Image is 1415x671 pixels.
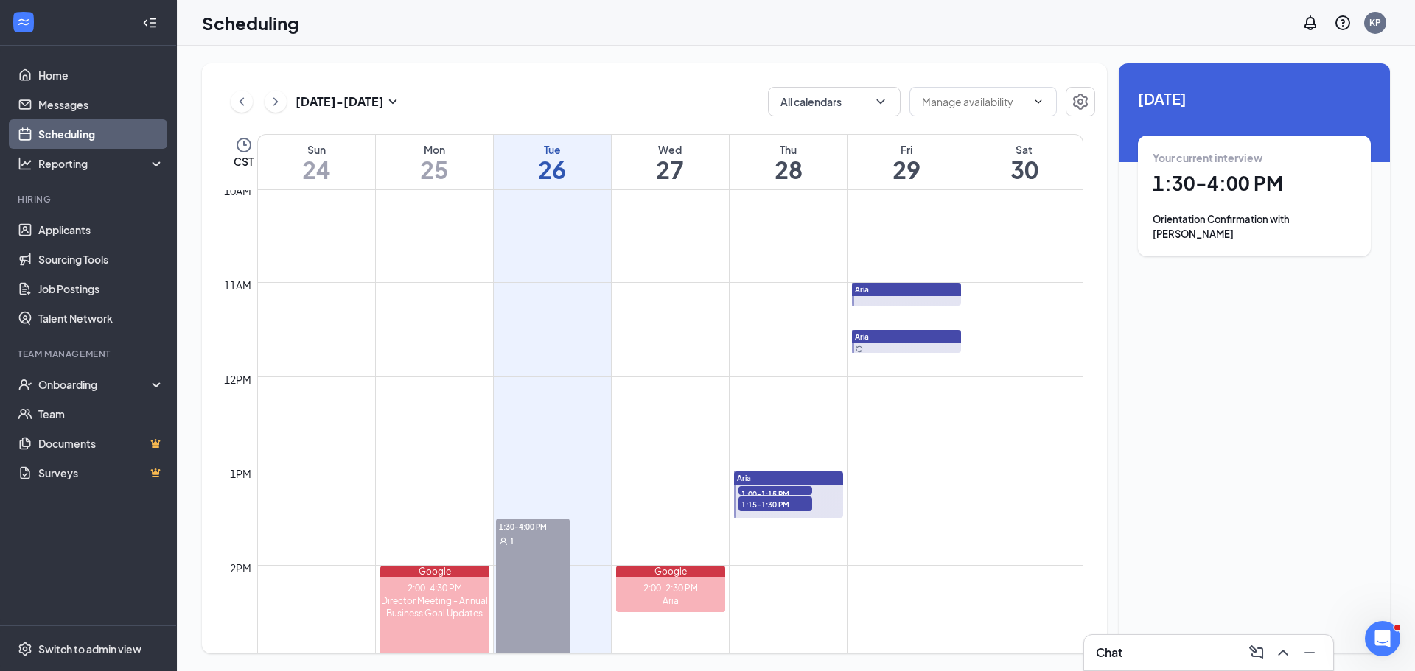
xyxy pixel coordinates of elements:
[965,142,1083,157] div: Sat
[1301,644,1318,661] svg: Minimize
[730,135,847,189] a: August 28, 2025
[1334,14,1352,32] svg: QuestionInfo
[268,93,283,110] svg: ChevronRight
[1302,14,1319,32] svg: Notifications
[1153,171,1356,196] h1: 1:30 - 4:00 PM
[227,560,254,576] div: 2pm
[855,285,869,294] span: Aria
[380,594,489,619] div: Director Meeting - Annual Business Goal Updates
[848,135,965,189] a: August 29, 2025
[1369,16,1381,29] div: KP
[38,119,164,149] a: Scheduling
[38,90,164,119] a: Messages
[848,157,965,182] h1: 29
[38,215,164,245] a: Applicants
[38,60,164,90] a: Home
[18,348,161,360] div: Team Management
[38,377,152,392] div: Onboarding
[922,94,1027,110] input: Manage availability
[258,142,375,157] div: Sun
[235,136,253,154] svg: Clock
[616,582,725,594] div: 2:00-2:30 PM
[258,135,375,189] a: August 24, 2025
[499,537,508,546] svg: User
[730,157,847,182] h1: 28
[738,496,812,511] span: 1:15-1:30 PM
[380,582,489,594] div: 2:00-4:30 PM
[768,87,901,116] button: All calendarsChevronDown
[612,142,729,157] div: Wed
[612,135,729,189] a: August 27, 2025
[142,15,157,30] svg: Collapse
[38,156,165,171] div: Reporting
[38,245,164,274] a: Sourcing Tools
[1153,212,1356,242] div: Orientation Confirmation with [PERSON_NAME]
[612,157,729,182] h1: 27
[231,91,253,113] button: ChevronLeft
[510,536,514,547] span: 1
[227,466,254,482] div: 1pm
[38,642,141,656] div: Switch to admin view
[376,135,493,189] a: August 25, 2025
[202,10,299,35] h1: Scheduling
[1274,644,1292,661] svg: ChevronUp
[873,94,888,109] svg: ChevronDown
[38,458,164,488] a: SurveysCrown
[1298,641,1321,664] button: Minimize
[18,156,32,171] svg: Analysis
[38,274,164,303] a: Job Postings
[265,91,287,113] button: ChevronRight
[18,193,161,205] div: Hiring
[376,142,493,157] div: Mon
[234,93,249,110] svg: ChevronLeft
[494,135,611,189] a: August 26, 2025
[1066,87,1095,116] button: Settings
[221,183,254,199] div: 10am
[496,519,570,533] span: 1:30-4:00 PM
[38,303,164,333] a: Talent Network
[376,157,493,182] h1: 25
[616,566,725,577] div: Google
[38,399,164,429] a: Team
[18,642,32,656] svg: Settings
[1365,621,1400,656] iframe: Intercom live chat
[738,486,812,501] span: 1:00-1:15 PM
[737,474,751,482] span: Aria
[616,594,725,607] div: Aria
[1033,96,1044,108] svg: ChevronDown
[856,345,863,353] svg: Sync
[221,277,254,293] div: 11am
[221,371,254,387] div: 12pm
[18,377,32,392] svg: UserCheck
[965,157,1083,182] h1: 30
[965,135,1083,189] a: August 30, 2025
[16,15,31,29] svg: WorkstreamLogo
[855,332,869,341] span: Aria
[380,566,489,577] div: Google
[1271,641,1295,664] button: ChevronUp
[1248,644,1265,661] svg: ComposeMessage
[38,429,164,458] a: DocumentsCrown
[234,154,254,169] span: CST
[494,157,611,182] h1: 26
[1153,150,1356,165] div: Your current interview
[1138,87,1371,110] span: [DATE]
[258,157,375,182] h1: 24
[1096,644,1122,661] h3: Chat
[494,142,611,157] div: Tue
[1072,93,1089,110] svg: Settings
[384,93,402,110] svg: SmallChevronDown
[730,142,847,157] div: Thu
[296,94,384,110] h3: [DATE] - [DATE]
[1245,641,1268,664] button: ComposeMessage
[848,142,965,157] div: Fri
